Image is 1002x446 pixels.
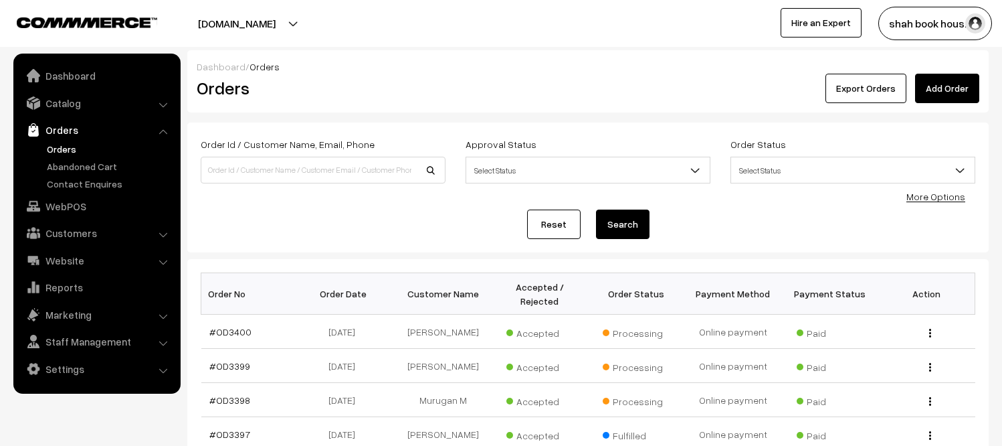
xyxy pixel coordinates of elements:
a: #OD3398 [209,394,250,406]
th: Payment Status [781,273,878,315]
td: Online payment [685,349,782,383]
a: Contact Enquires [43,177,176,191]
th: Accepted / Rejected [491,273,588,315]
a: Marketing [17,303,176,327]
a: Orders [43,142,176,156]
span: Paid [797,425,864,443]
a: Dashboard [197,61,245,72]
a: Reset [527,210,581,239]
button: Export Orders [825,74,906,103]
label: Order Id / Customer Name, Email, Phone [201,137,375,151]
span: Select Status [731,159,975,182]
a: Dashboard [17,64,176,88]
a: WebPOS [17,194,176,218]
th: Order Status [588,273,685,315]
button: shah book hous… [878,7,992,40]
a: COMMMERCE [17,13,134,29]
img: Menu [929,363,931,372]
a: Customers [17,221,176,245]
span: Select Status [466,157,710,183]
span: Orders [249,61,280,72]
span: Accepted [506,357,573,374]
img: Menu [929,431,931,440]
td: [DATE] [298,383,395,417]
span: Processing [603,323,670,340]
td: [DATE] [298,315,395,349]
span: Accepted [506,425,573,443]
th: Order Date [298,273,395,315]
label: Order Status [730,137,786,151]
th: Order No [201,273,298,315]
a: Add Order [915,74,979,103]
a: Hire an Expert [781,8,862,38]
input: Order Id / Customer Name / Customer Email / Customer Phone [201,157,445,183]
span: Processing [603,391,670,408]
a: #OD3397 [209,429,250,440]
h2: Orders [197,78,444,98]
span: Paid [797,323,864,340]
label: Approval Status [466,137,536,151]
a: Staff Management [17,329,176,354]
th: Customer Name [395,273,492,315]
td: [PERSON_NAME] [395,315,492,349]
a: Reports [17,275,176,299]
th: Action [878,273,975,315]
span: Paid [797,391,864,408]
span: Fulfilled [603,425,670,443]
a: More Options [906,191,965,202]
button: Search [596,210,649,239]
span: Select Status [466,159,710,182]
td: Online payment [685,315,782,349]
td: [DATE] [298,349,395,383]
th: Payment Method [685,273,782,315]
span: Select Status [730,157,975,183]
a: Catalog [17,91,176,115]
a: Settings [17,357,176,381]
a: #OD3399 [209,360,250,372]
td: Murugan M [395,383,492,417]
a: Abandoned Cart [43,159,176,173]
a: Orders [17,118,176,142]
img: Menu [929,329,931,338]
img: Menu [929,397,931,406]
span: Paid [797,357,864,374]
td: Online payment [685,383,782,417]
a: Website [17,248,176,273]
button: [DOMAIN_NAME] [151,7,322,40]
td: [PERSON_NAME] [395,349,492,383]
span: Accepted [506,391,573,408]
span: Processing [603,357,670,374]
a: #OD3400 [209,326,252,338]
img: COMMMERCE [17,17,157,27]
div: / [197,60,979,74]
span: Accepted [506,323,573,340]
img: user [965,13,985,33]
